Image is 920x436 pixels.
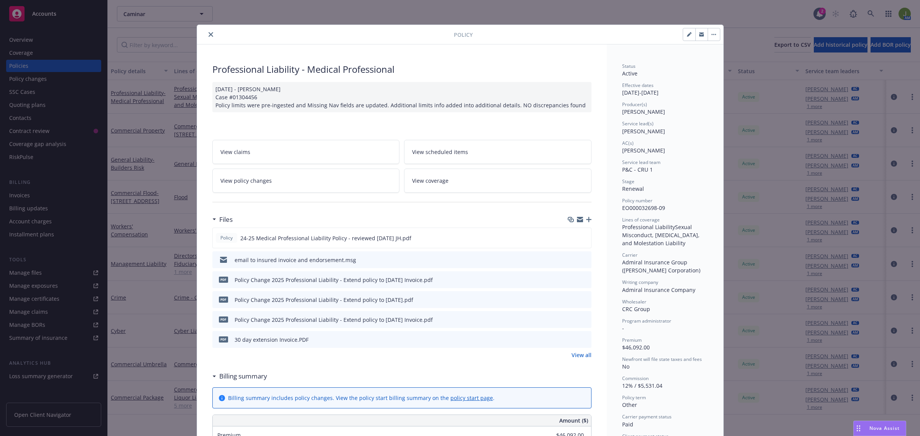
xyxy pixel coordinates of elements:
[622,178,634,185] span: Stage
[622,82,708,97] div: [DATE] - [DATE]
[622,252,637,258] span: Carrier
[219,316,228,322] span: pdf
[404,140,591,164] a: View scheduled items
[569,276,575,284] button: download file
[622,120,654,127] span: Service lead(s)
[582,336,588,344] button: preview file
[219,215,233,225] h3: Files
[622,82,654,89] span: Effective dates
[622,382,662,389] span: 12% / $5,531.04
[622,325,624,332] span: -
[219,297,228,302] span: pdf
[582,256,588,264] button: preview file
[412,148,468,156] span: View scheduled items
[853,421,906,436] button: Nova Assist
[235,296,413,304] div: Policy Change 2025 Professional Liability - Extend policy to [DATE].pdf
[582,296,588,304] button: preview file
[622,147,665,154] span: [PERSON_NAME]
[454,31,473,39] span: Policy
[622,401,637,408] span: Other
[622,305,650,313] span: CRC Group
[235,316,433,324] div: Policy Change 2025 Professional Liability - Extend policy to [DATE] Invoice.pdf
[622,356,702,362] span: Newfront will file state taxes and fees
[622,70,637,77] span: Active
[582,276,588,284] button: preview file
[206,30,215,39] button: close
[622,128,665,135] span: [PERSON_NAME]
[622,413,672,420] span: Carrier payment status
[219,336,228,342] span: PDF
[450,394,493,402] a: policy start page
[569,296,575,304] button: download file
[235,336,309,344] div: 30 day extension Invoice.PDF
[212,215,233,225] div: Files
[404,169,591,193] a: View coverage
[569,256,575,264] button: download file
[854,421,863,436] div: Drag to move
[212,82,591,112] div: [DATE] - [PERSON_NAME] Case #01304456 Policy limits were pre-ingested and Missing Nav fields are ...
[240,234,411,242] span: 24-25 Medical Professional Liability Policy - reviewed [DATE] JH.pdf
[622,337,642,343] span: Premium
[622,286,695,293] span: Admiral Insurance Company
[212,169,400,193] a: View policy changes
[622,185,644,192] span: Renewal
[869,425,900,431] span: Nova Assist
[235,276,433,284] div: Policy Change 2025 Professional Liability - Extend policy to [DATE] Invoice.pdf
[228,394,495,402] div: Billing summary includes policy changes. View the policy start billing summary on the .
[622,108,665,115] span: [PERSON_NAME]
[582,316,588,324] button: preview file
[622,279,658,285] span: Writing company
[569,336,575,344] button: download file
[622,159,660,166] span: Service lead team
[569,234,575,242] button: download file
[622,421,633,428] span: Paid
[572,351,591,359] a: View all
[622,259,700,274] span: Admiral Insurance Group ([PERSON_NAME] Corporation)
[212,371,267,381] div: Billing summary
[212,63,591,76] div: Professional Liability - Medical Professional
[622,363,629,370] span: No
[569,316,575,324] button: download file
[219,234,234,241] span: Policy
[622,318,671,324] span: Program administrator
[622,375,649,382] span: Commission
[559,416,588,425] span: Amount ($)
[622,197,652,204] span: Policy number
[412,177,449,185] span: View coverage
[622,101,647,108] span: Producer(s)
[622,298,646,305] span: Wholesaler
[622,63,636,69] span: Status
[622,344,650,351] span: $46,092.00
[235,256,356,264] div: email to insured invoice and endorsement.msg
[219,277,228,282] span: pdf
[622,204,665,211] span: EO000032698-09
[220,148,250,156] span: View claims
[581,234,588,242] button: preview file
[219,371,267,381] h3: Billing summary
[622,216,660,223] span: Lines of coverage
[622,223,701,247] span: Sexual Misconduct, [MEDICAL_DATA], and Molestation Liability
[622,166,653,173] span: P&C - CRU 1
[212,140,400,164] a: View claims
[622,394,646,401] span: Policy term
[622,223,675,231] span: Professional Liability
[622,140,634,146] span: AC(s)
[220,177,272,185] span: View policy changes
